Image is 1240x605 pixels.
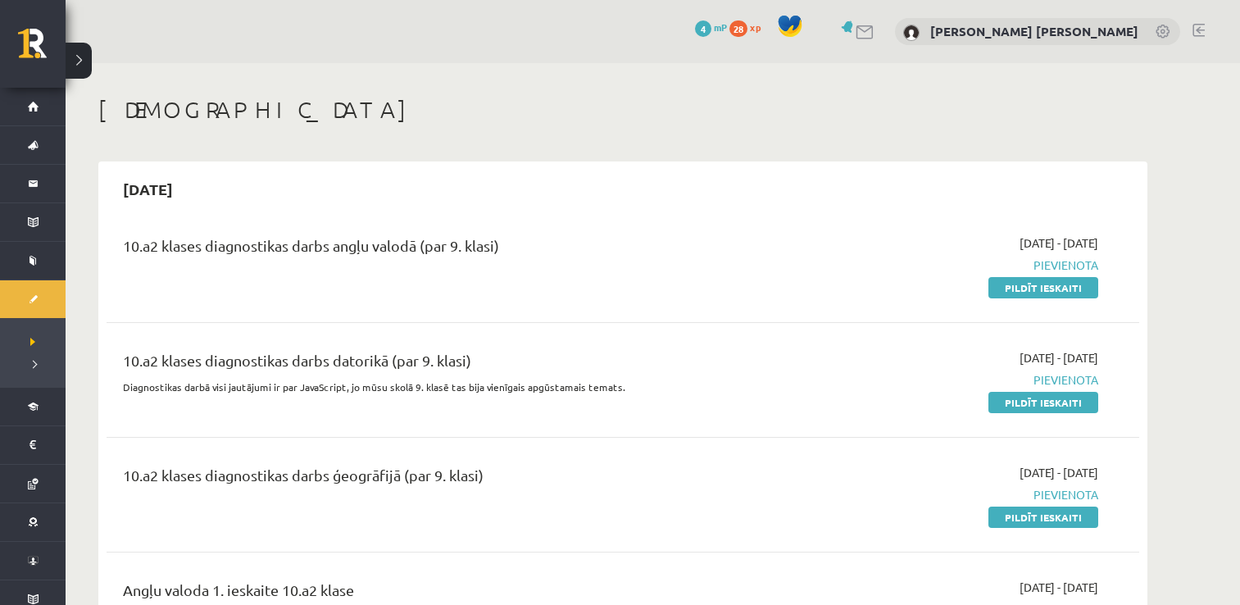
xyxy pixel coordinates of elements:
h2: [DATE] [107,170,189,208]
div: 10.a2 klases diagnostikas darbs angļu valodā (par 9. klasi) [123,234,765,265]
p: Diagnostikas darbā visi jautājumi ir par JavaScript, jo mūsu skolā 9. klasē tas bija vienīgais ap... [123,380,765,394]
div: 10.a2 klases diagnostikas darbs ģeogrāfijā (par 9. klasi) [123,464,765,494]
a: Pildīt ieskaiti [988,392,1098,413]
span: [DATE] - [DATE] [1020,464,1098,481]
span: 4 [695,20,711,37]
a: [PERSON_NAME] [PERSON_NAME] [930,23,1138,39]
span: Pievienota [789,486,1098,503]
span: [DATE] - [DATE] [1020,349,1098,366]
span: [DATE] - [DATE] [1020,579,1098,596]
span: [DATE] - [DATE] [1020,234,1098,252]
h1: [DEMOGRAPHIC_DATA] [98,96,1147,124]
a: Pildīt ieskaiti [988,277,1098,298]
img: Endija Elizabete Zēvalde [903,25,920,41]
span: mP [714,20,727,34]
a: Rīgas 1. Tālmācības vidusskola [18,29,66,70]
div: 10.a2 klases diagnostikas darbs datorikā (par 9. klasi) [123,349,765,380]
span: Pievienota [789,257,1098,274]
a: Pildīt ieskaiti [988,507,1098,528]
span: xp [750,20,761,34]
a: 4 mP [695,20,727,34]
a: 28 xp [729,20,769,34]
span: 28 [729,20,747,37]
span: Pievienota [789,371,1098,389]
